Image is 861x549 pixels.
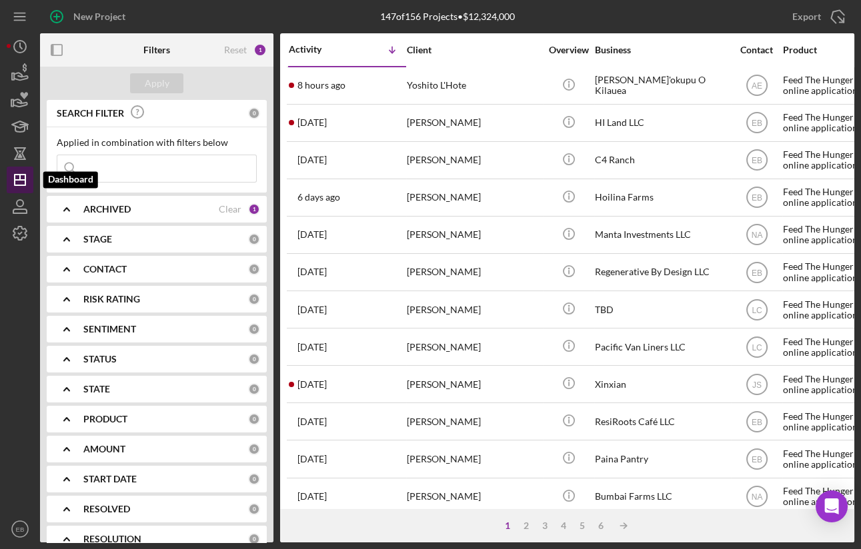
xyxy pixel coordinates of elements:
[248,203,260,215] div: 1
[498,520,517,531] div: 1
[145,73,169,93] div: Apply
[297,155,327,165] time: 2025-08-18 21:41
[592,520,610,531] div: 6
[544,45,594,55] div: Overview
[573,520,592,531] div: 5
[752,305,762,314] text: LC
[289,44,347,55] div: Activity
[297,117,327,128] time: 2025-08-19 22:28
[248,473,260,485] div: 0
[751,81,762,91] text: AE
[407,217,540,253] div: [PERSON_NAME]
[143,45,170,55] b: Filters
[130,73,183,93] button: Apply
[297,304,327,315] time: 2025-08-07 22:21
[595,105,728,141] div: HI Land LLC
[536,520,554,531] div: 3
[297,454,327,464] time: 2025-07-16 23:35
[407,180,540,215] div: [PERSON_NAME]
[595,329,728,364] div: Pacific Van Liners LLC
[751,492,762,502] text: NA
[219,204,241,215] div: Clear
[297,267,327,277] time: 2025-08-08 23:56
[792,3,821,30] div: Export
[407,143,540,178] div: [PERSON_NAME]
[297,491,327,502] time: 2025-07-14 23:12
[297,80,345,91] time: 2025-08-20 15:42
[248,263,260,275] div: 0
[7,516,33,542] button: EB
[407,68,540,103] div: Yoshito L'Hote
[16,526,25,533] text: EB
[248,293,260,305] div: 0
[83,474,137,484] b: START DATE
[595,441,728,476] div: Paina Pantry
[248,533,260,545] div: 0
[224,45,247,55] div: Reset
[407,479,540,514] div: [PERSON_NAME]
[83,384,110,394] b: STATE
[779,3,854,30] button: Export
[57,108,124,119] b: SEARCH FILTER
[248,233,260,245] div: 0
[595,143,728,178] div: C4 Ranch
[248,443,260,455] div: 0
[248,323,260,335] div: 0
[751,455,762,464] text: EB
[83,534,141,544] b: RESOLUTION
[380,11,515,22] div: 147 of 156 Projects • $12,324,000
[407,329,540,364] div: [PERSON_NAME]
[248,413,260,425] div: 0
[83,294,140,304] b: RISK RATING
[297,379,327,390] time: 2025-07-28 03:38
[816,490,848,522] div: Open Intercom Messenger
[248,353,260,365] div: 0
[297,192,340,203] time: 2025-08-15 08:37
[517,520,536,531] div: 2
[57,137,257,148] div: Applied in combination with filters below
[83,354,117,364] b: STATUS
[248,503,260,515] div: 0
[83,234,112,245] b: STAGE
[40,3,139,30] button: New Project
[83,324,136,334] b: SENTIMENT
[83,204,131,215] b: ARCHIVED
[751,156,762,165] text: EB
[595,45,728,55] div: Business
[752,342,762,352] text: LC
[297,416,327,427] time: 2025-07-21 01:38
[407,441,540,476] div: [PERSON_NAME]
[751,119,762,128] text: EB
[595,366,728,402] div: Xinxian
[595,68,728,103] div: [PERSON_NAME]'okupu O Kilauea
[83,264,127,274] b: CONTACT
[248,107,260,119] div: 0
[751,193,762,203] text: EB
[297,229,327,240] time: 2025-08-13 10:47
[407,45,540,55] div: Client
[595,292,728,327] div: TBD
[83,504,130,514] b: RESOLVED
[248,383,260,395] div: 0
[752,380,761,389] text: JS
[732,45,782,55] div: Contact
[253,43,267,57] div: 1
[407,404,540,439] div: [PERSON_NAME]
[407,366,540,402] div: [PERSON_NAME]
[595,479,728,514] div: Bumbai Farms LLC
[297,342,327,352] time: 2025-07-28 21:17
[751,268,762,277] text: EB
[83,414,127,424] b: PRODUCT
[407,292,540,327] div: [PERSON_NAME]
[595,404,728,439] div: ResiRoots Café LLC
[73,3,125,30] div: New Project
[751,417,762,426] text: EB
[751,231,762,240] text: NA
[595,255,728,290] div: Regenerative By Design LLC
[595,180,728,215] div: Hoilina Farms
[554,520,573,531] div: 4
[407,255,540,290] div: [PERSON_NAME]
[83,444,125,454] b: AMOUNT
[595,217,728,253] div: Manta Investments LLC
[407,105,540,141] div: [PERSON_NAME]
